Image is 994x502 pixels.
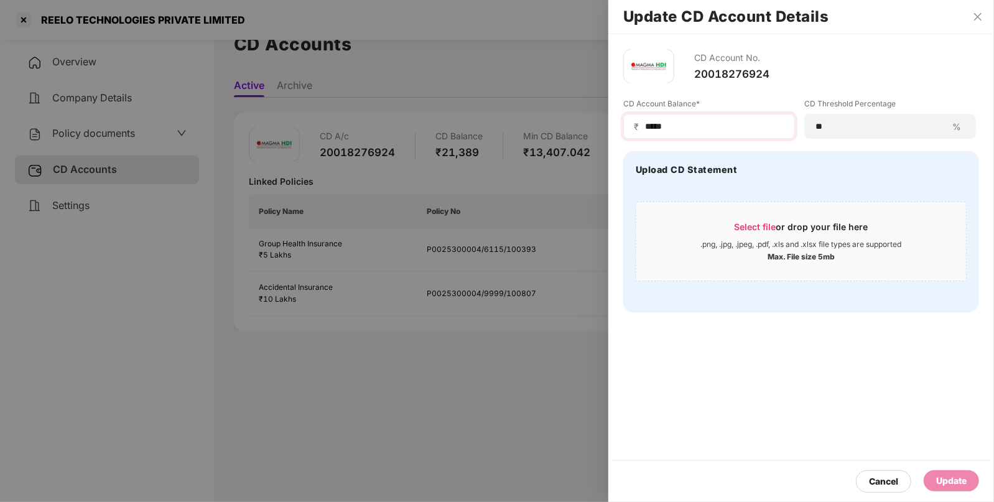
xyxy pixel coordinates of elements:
span: close [973,12,983,22]
h2: Update CD Account Details [623,10,979,24]
span: Select fileor drop your file here.png, .jpg, .jpeg, .pdf, .xls and .xlsx file types are supported... [636,211,966,271]
div: CD Account No. [694,49,769,67]
label: CD Account Balance* [623,98,795,114]
span: ₹ [634,121,644,132]
span: Select file [735,221,776,232]
div: Cancel [869,475,898,488]
div: Max. File size 5mb [768,249,835,262]
div: or drop your file here [735,221,868,239]
div: .png, .jpg, .jpeg, .pdf, .xls and .xlsx file types are supported [701,239,902,249]
h4: Upload CD Statement [636,164,738,176]
div: 20018276924 [694,67,769,81]
div: Update [936,474,967,488]
img: magma.png [630,48,667,85]
label: CD Threshold Percentage [804,98,976,114]
button: Close [969,11,987,22]
span: % [947,121,966,132]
